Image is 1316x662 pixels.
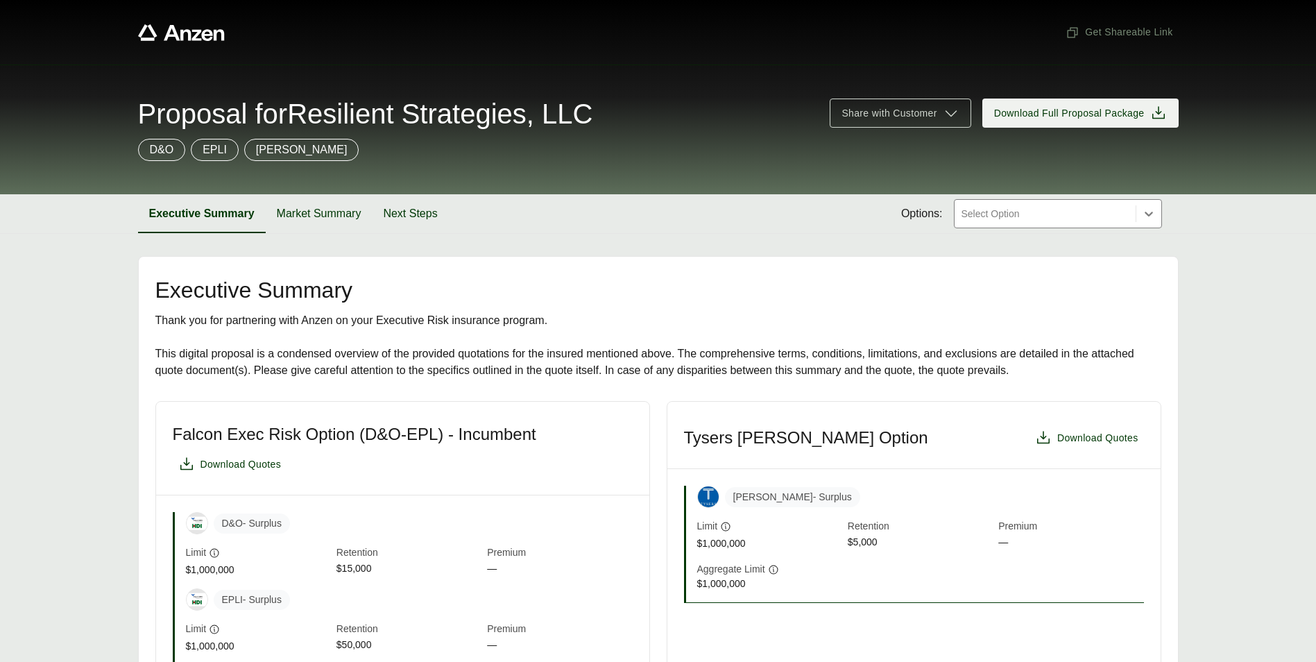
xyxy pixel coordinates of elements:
span: Download Quotes [200,457,282,472]
span: Premium [998,519,1143,535]
h3: Tysers [PERSON_NAME] Option [684,427,928,448]
img: Falcon Risk - HDI [187,593,207,606]
span: Download Quotes [1057,431,1138,445]
span: $1,000,000 [697,577,842,591]
span: — [487,561,632,577]
button: Download Full Proposal Package [982,99,1179,128]
span: Premium [487,545,632,561]
span: $1,000,000 [186,639,331,654]
span: $50,000 [336,638,481,654]
div: Thank you for partnering with Anzen on your Executive Risk insurance program. This digital propos... [155,312,1161,379]
span: EPLI - Surplus [214,590,290,610]
span: Retention [848,519,993,535]
button: Download Quotes [1029,424,1144,452]
span: Options: [901,205,943,222]
span: [PERSON_NAME] - Surplus [725,487,860,507]
span: Share with Customer [841,106,937,121]
span: Get Shareable Link [1066,25,1172,40]
p: EPLI [203,142,227,158]
span: $15,000 [336,561,481,577]
span: — [487,638,632,654]
button: Next Steps [372,194,448,233]
span: Limit [697,519,718,534]
span: D&O - Surplus [214,514,290,534]
span: $1,000,000 [186,563,331,577]
h3: Falcon Exec Risk Option (D&O-EPL) - Incumbent [173,424,536,445]
button: Executive Summary [138,194,266,233]
span: Proposal for Resilient Strategies, LLC [138,100,593,128]
span: $5,000 [848,535,993,551]
img: Falcon Risk - HDI [187,517,207,530]
p: D&O [150,142,174,158]
p: [PERSON_NAME] [256,142,348,158]
span: — [998,535,1143,551]
span: Download Full Proposal Package [994,106,1145,121]
button: Share with Customer [830,99,971,128]
img: Tysers Insurance [698,486,719,507]
button: Get Shareable Link [1060,19,1178,45]
button: Download Quotes [173,450,287,478]
span: Limit [186,622,207,636]
span: $1,000,000 [697,536,842,551]
span: Limit [186,545,207,560]
span: Premium [487,622,632,638]
h2: Executive Summary [155,279,1161,301]
a: Anzen website [138,24,225,41]
button: Market Summary [266,194,373,233]
span: Aggregate Limit [697,562,765,577]
span: Retention [336,622,481,638]
span: Retention [336,545,481,561]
